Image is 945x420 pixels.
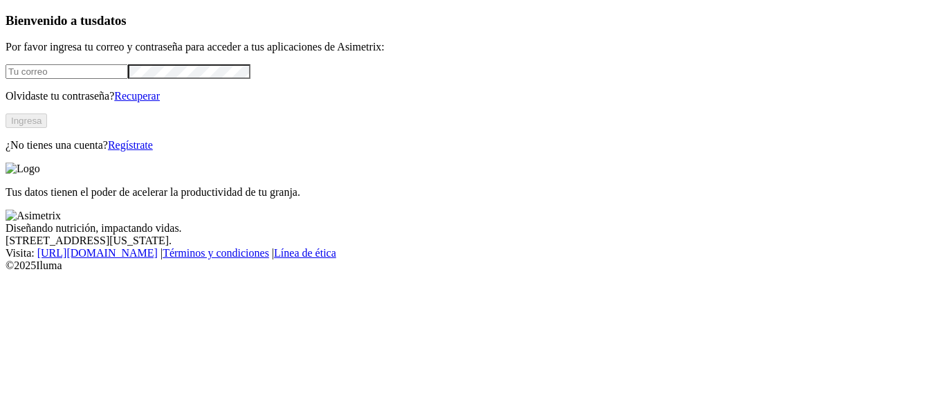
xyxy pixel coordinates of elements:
p: ¿No tienes una cuenta? [6,139,939,152]
img: Logo [6,163,40,175]
a: Recuperar [114,90,160,102]
p: Olvidaste tu contraseña? [6,90,939,102]
p: Por favor ingresa tu correo y contraseña para acceder a tus aplicaciones de Asimetrix: [6,41,939,53]
button: Ingresa [6,113,47,128]
input: Tu correo [6,64,128,79]
div: Diseñando nutrición, impactando vidas. [6,222,939,235]
a: Línea de ética [274,247,336,259]
h3: Bienvenido a tus [6,13,939,28]
img: Asimetrix [6,210,61,222]
div: © 2025 Iluma [6,259,939,272]
div: [STREET_ADDRESS][US_STATE]. [6,235,939,247]
a: Regístrate [108,139,153,151]
span: datos [97,13,127,28]
a: [URL][DOMAIN_NAME] [37,247,158,259]
p: Tus datos tienen el poder de acelerar la productividad de tu granja. [6,186,939,199]
a: Términos y condiciones [163,247,269,259]
div: Visita : | | [6,247,939,259]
